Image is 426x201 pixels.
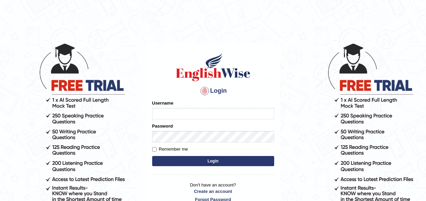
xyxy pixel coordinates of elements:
input: Remember me [152,147,157,152]
label: Username [152,100,174,106]
button: Login [152,156,274,166]
a: Create an account [152,188,274,195]
label: Password [152,123,173,129]
h4: Login [152,86,274,96]
img: Logo of English Wise sign in for intelligent practice with AI [175,52,252,82]
label: Remember me [152,146,188,153]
